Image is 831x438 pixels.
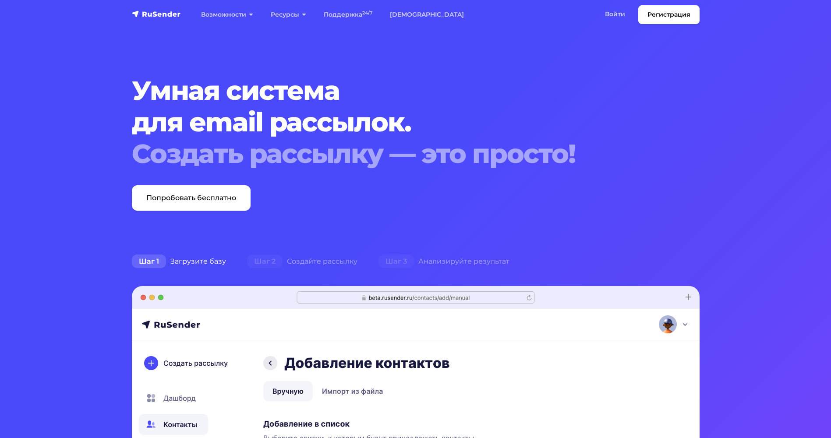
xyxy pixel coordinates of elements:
a: Войти [596,5,634,23]
a: Возможности [192,6,262,24]
a: Попробовать бесплатно [132,185,251,211]
img: RuSender [132,10,181,18]
span: Шаг 3 [378,254,414,268]
a: Поддержка24/7 [315,6,381,24]
a: Ресурсы [262,6,315,24]
div: Создайте рассылку [237,253,368,270]
h1: Умная система для email рассылок. [132,75,651,170]
div: Создать рассылку — это просто! [132,138,651,170]
div: Анализируйте результат [368,253,520,270]
span: Шаг 2 [247,254,283,268]
a: Регистрация [638,5,700,24]
sup: 24/7 [362,10,372,16]
div: Загрузите базу [121,253,237,270]
a: [DEMOGRAPHIC_DATA] [381,6,473,24]
span: Шаг 1 [132,254,166,268]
